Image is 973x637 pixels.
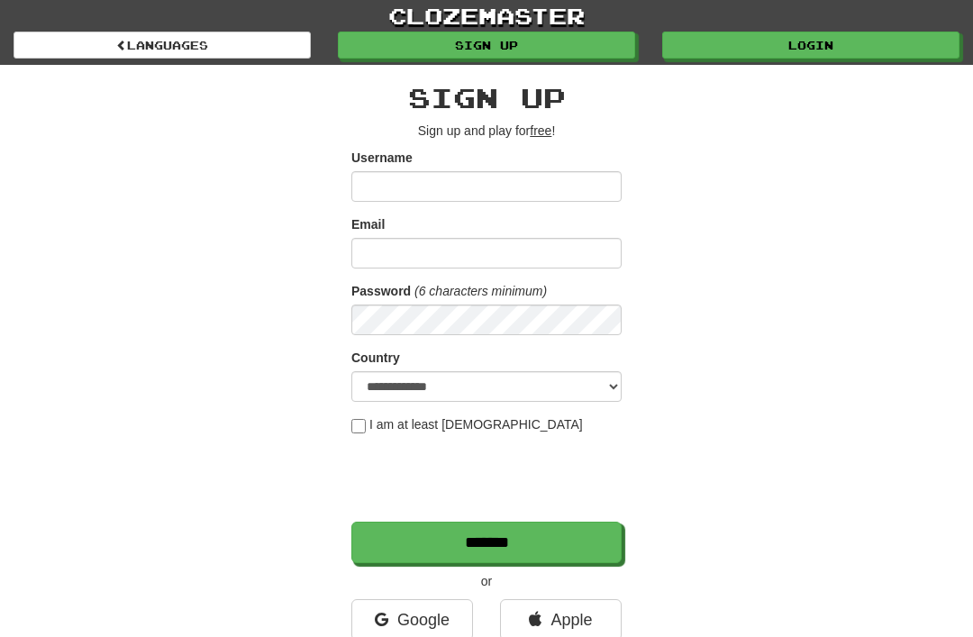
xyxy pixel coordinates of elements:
[662,32,959,59] a: Login
[351,215,385,233] label: Email
[338,32,635,59] a: Sign up
[351,442,625,513] iframe: reCAPTCHA
[351,349,400,367] label: Country
[14,32,311,59] a: Languages
[530,123,551,138] u: free
[414,284,547,298] em: (6 characters minimum)
[351,282,411,300] label: Password
[351,419,366,433] input: I am at least [DEMOGRAPHIC_DATA]
[351,122,622,140] p: Sign up and play for !
[351,415,583,433] label: I am at least [DEMOGRAPHIC_DATA]
[351,83,622,113] h2: Sign up
[351,149,413,167] label: Username
[351,572,622,590] p: or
